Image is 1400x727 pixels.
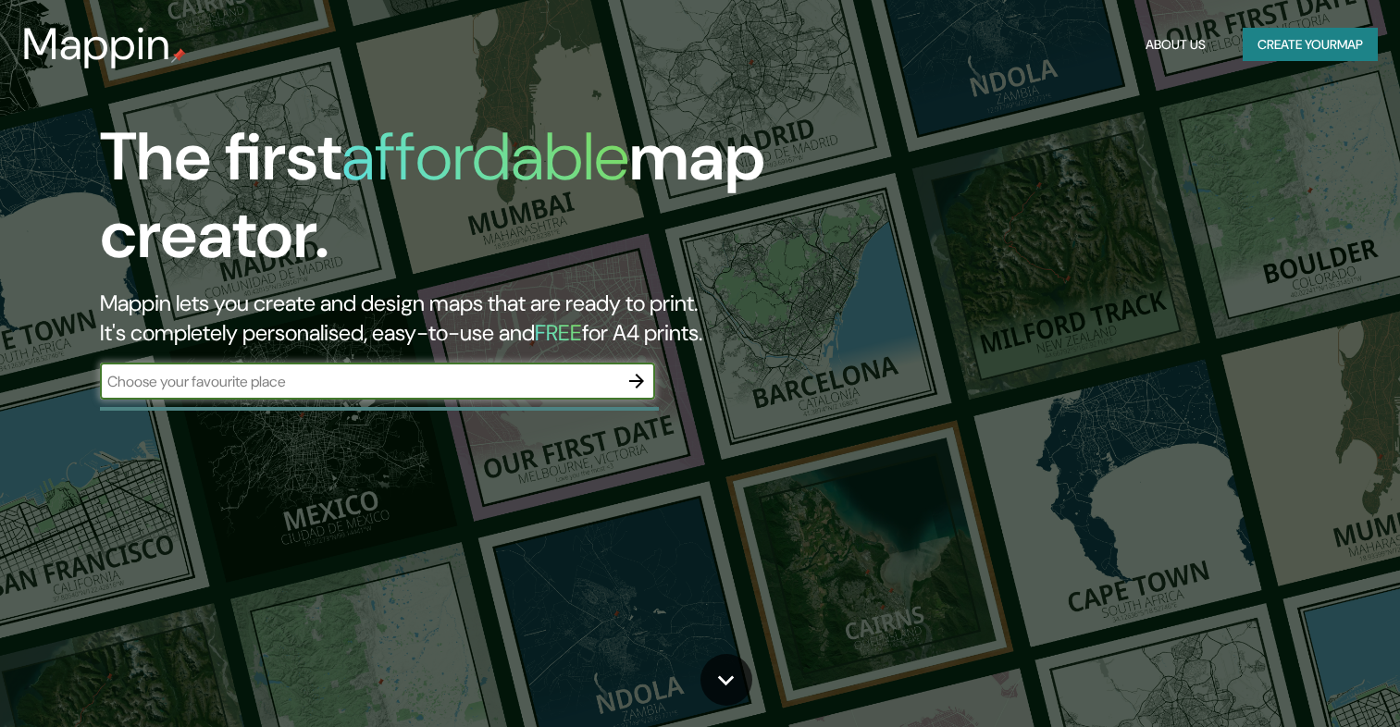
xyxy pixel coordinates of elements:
img: mappin-pin [171,48,186,63]
h1: affordable [341,114,629,200]
h1: The first map creator. [100,118,800,289]
button: Create yourmap [1243,28,1378,62]
input: Choose your favourite place [100,371,618,392]
button: About Us [1138,28,1213,62]
h5: FREE [535,318,582,347]
h3: Mappin [22,18,171,70]
h2: Mappin lets you create and design maps that are ready to print. It's completely personalised, eas... [100,289,800,348]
